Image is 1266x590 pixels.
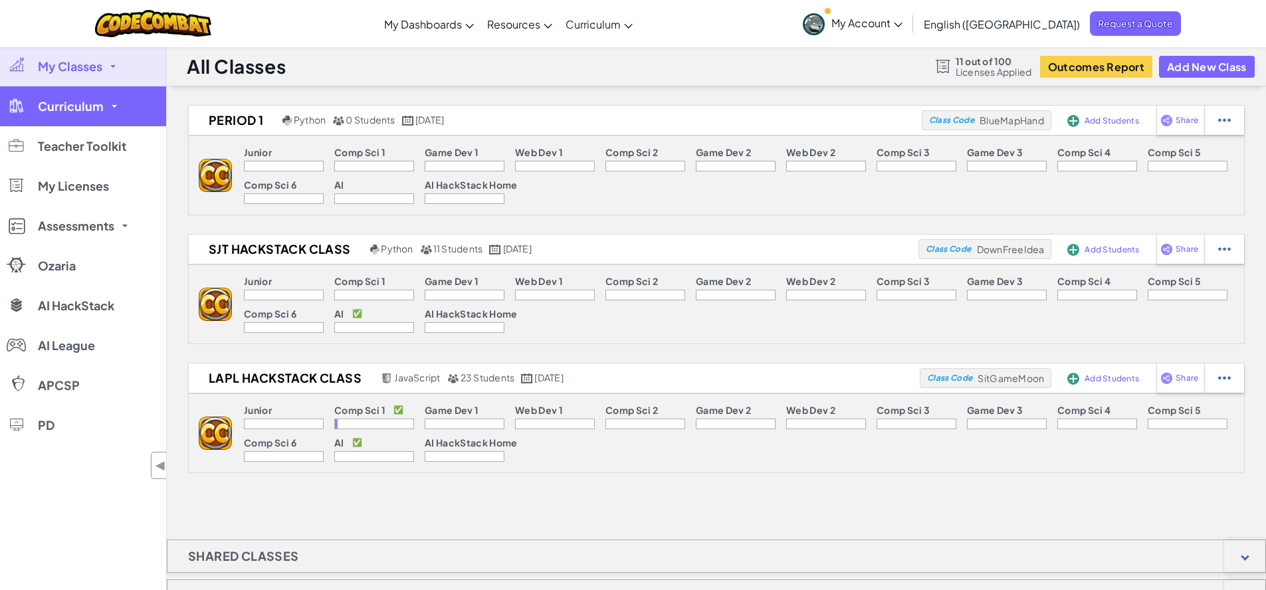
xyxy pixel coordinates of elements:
[1148,276,1201,286] p: Comp Sci 5
[402,116,414,126] img: calendar.svg
[967,276,1023,286] p: Game Dev 3
[956,66,1032,77] span: Licenses Applied
[244,437,296,448] p: Comp Sci 6
[917,6,1087,42] a: English ([GEOGRAPHIC_DATA])
[244,276,272,286] p: Junior
[877,147,930,157] p: Comp Sci 3
[187,54,286,79] h1: All Classes
[977,243,1045,255] span: DownFreeIdea
[1176,116,1198,124] span: Share
[334,405,385,415] p: Comp Sci 1
[1085,375,1139,383] span: Add Students
[480,6,559,42] a: Resources
[425,147,478,157] p: Game Dev 1
[167,540,320,573] h1: Shared Classes
[1067,373,1079,385] img: IconAddStudents.svg
[980,114,1044,126] span: BlueMapHand
[927,374,972,382] span: Class Code
[199,159,232,192] img: logo
[381,373,393,383] img: javascript.png
[244,179,296,190] p: Comp Sci 6
[189,368,377,388] h2: LAPL HackStack Class
[415,114,444,126] span: [DATE]
[515,276,563,286] p: Web Dev 1
[1176,245,1198,253] span: Share
[384,17,462,31] span: My Dashboards
[294,114,326,126] span: Python
[1057,405,1110,415] p: Comp Sci 4
[1218,114,1231,126] img: IconStudentEllipsis.svg
[394,371,440,383] span: JavaScript
[924,17,1080,31] span: English ([GEOGRAPHIC_DATA])
[803,13,825,35] img: avatar
[433,243,483,254] span: 11 Students
[926,245,971,253] span: Class Code
[189,110,279,130] h2: Period 1
[244,405,272,415] p: Junior
[352,308,362,319] p: ✅
[334,308,344,319] p: AI
[425,276,478,286] p: Game Dev 1
[559,6,639,42] a: Curriculum
[605,147,658,157] p: Comp Sci 2
[696,276,751,286] p: Game Dev 2
[334,147,385,157] p: Comp Sci 1
[352,437,362,448] p: ✅
[420,245,432,254] img: MultipleUsers.png
[370,245,380,254] img: python.png
[786,147,835,157] p: Web Dev 2
[38,100,104,112] span: Curriculum
[393,405,403,415] p: ✅
[334,179,344,190] p: AI
[38,260,76,272] span: Ozaria
[796,3,909,45] a: My Account
[1160,243,1173,255] img: IconShare_Purple.svg
[786,276,835,286] p: Web Dev 2
[605,405,658,415] p: Comp Sci 2
[515,405,563,415] p: Web Dev 1
[334,437,344,448] p: AI
[786,405,835,415] p: Web Dev 2
[155,456,166,475] span: ◀
[1067,244,1079,256] img: IconAddStudents.svg
[1067,115,1079,127] img: IconAddStudents.svg
[696,147,751,157] p: Game Dev 2
[956,56,1032,66] span: 11 out of 100
[38,340,95,351] span: AI League
[1090,11,1181,36] a: Request a Quote
[1159,56,1255,78] button: Add New Class
[199,288,232,321] img: logo
[1160,114,1173,126] img: IconShare_Purple.svg
[1040,56,1152,78] button: Outcomes Report
[38,60,102,72] span: My Classes
[38,220,114,232] span: Assessments
[381,243,413,254] span: Python
[189,239,367,259] h2: SJT HackStack Class
[38,300,114,312] span: AI HackStack
[447,373,459,383] img: MultipleUsers.png
[929,116,974,124] span: Class Code
[534,371,563,383] span: [DATE]
[978,372,1044,384] span: SitGameMoon
[189,368,920,388] a: LAPL HackStack Class JavaScript 23 Students [DATE]
[332,116,344,126] img: MultipleUsers.png
[38,180,109,192] span: My Licenses
[95,10,211,37] a: CodeCombat logo
[515,147,563,157] p: Web Dev 1
[244,147,272,157] p: Junior
[1218,372,1231,384] img: IconStudentEllipsis.svg
[1085,117,1139,125] span: Add Students
[967,147,1023,157] p: Game Dev 3
[425,308,518,319] p: AI HackStack Home
[1085,246,1139,254] span: Add Students
[503,243,532,254] span: [DATE]
[877,405,930,415] p: Comp Sci 3
[696,405,751,415] p: Game Dev 2
[38,140,126,152] span: Teacher Toolkit
[967,405,1023,415] p: Game Dev 3
[189,110,922,130] a: Period 1 Python 0 Students [DATE]
[831,16,902,30] span: My Account
[244,308,296,319] p: Comp Sci 6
